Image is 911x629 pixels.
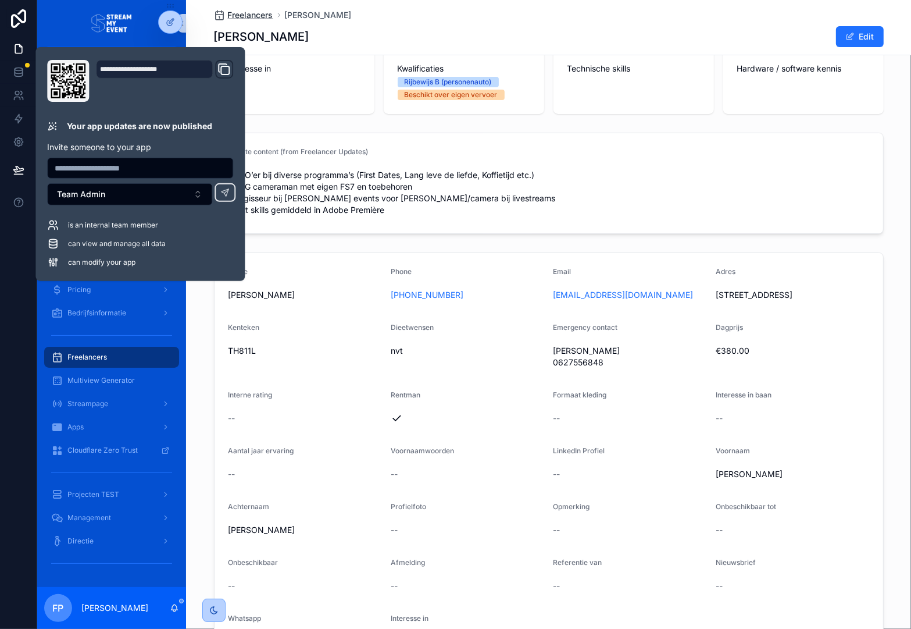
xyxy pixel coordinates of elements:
span: Apps [67,422,84,432]
img: App logo [91,14,132,33]
div: Rijbewijs B (personenauto) [405,77,492,87]
span: Kenteken [228,323,260,332]
a: Bedrijfsinformatie [44,303,179,324]
span: Emergency contact [553,323,618,332]
span: FP [53,601,64,615]
span: -- [391,468,398,480]
span: -- [391,524,398,536]
span: Email [553,267,571,276]
span: Afmelding [391,558,425,567]
span: Multiview Generator [67,376,135,385]
a: Multiview Generator [44,370,179,391]
span: Aantal jaar ervaring [228,446,294,455]
span: Streampage [67,399,108,408]
span: Onbeschikbaar tot [716,502,776,511]
span: Management [67,513,111,523]
a: Directie [44,531,179,552]
a: Apps [44,417,179,438]
h1: [PERSON_NAME] [214,29,309,45]
a: Pricing [44,279,179,300]
span: [STREET_ADDRESS] [716,289,869,301]
span: Achternaam [228,502,270,511]
span: -- [553,468,560,480]
span: €380.00 [716,345,869,357]
span: -- [553,413,560,424]
span: Phone [391,267,412,276]
a: Management [44,507,179,528]
span: Dagprijs [716,323,743,332]
span: - RCO’er bij diverse programma’s (First Dates, Lang leve de liefde, Koffietijd etc.) - ENG camera... [228,169,869,216]
span: Technische skills [567,63,700,74]
span: Referentie van [553,558,602,567]
span: Freelancers [228,9,273,21]
span: -- [553,580,560,592]
span: Bedrijfsinformatie [67,308,126,318]
span: Nieuwsbrief [716,558,756,567]
p: Invite someone to your app [47,141,233,153]
span: TH811L [228,345,382,357]
span: nvt [391,345,544,357]
span: -- [716,580,723,592]
a: [PHONE_NUMBER] [391,289,463,301]
span: Voornaam [716,446,750,455]
span: [PERSON_NAME] [228,289,382,301]
span: Cloudflare Zero Trust [67,446,138,455]
span: can modify your app [68,258,135,267]
button: Select Button [47,183,212,205]
span: -- [228,413,235,424]
span: Interesse in [391,614,428,623]
a: [EMAIL_ADDRESS][DOMAIN_NAME] [553,289,694,301]
span: Formaat kleding [553,390,607,399]
span: can view and manage all data [68,239,166,248]
a: Projecten TEST [44,484,179,505]
span: Adres [716,267,735,276]
a: Freelancers [44,347,179,368]
span: Onbeschikbaar [228,558,278,567]
a: Freelancers [214,9,273,21]
button: Edit [836,26,884,47]
a: [PERSON_NAME] [285,9,352,21]
div: Beschikt over eigen vervoer [405,90,498,100]
span: Freelancers [67,353,107,362]
p: [PERSON_NAME] [81,602,148,614]
span: [PERSON_NAME] [228,524,382,536]
span: Voornaamwoorden [391,446,454,455]
a: Cloudflare Zero Trust [44,440,179,461]
span: Opmerking [553,502,590,511]
span: Projecten TEST [67,490,119,499]
span: -- [228,468,235,480]
span: Directie [67,536,94,546]
span: -- [716,524,723,536]
span: [PERSON_NAME] [716,468,869,480]
span: Dieetwensen [391,323,434,332]
div: Domain and Custom Link [96,60,233,102]
span: Team Admin [57,189,105,200]
span: -- [391,580,398,592]
span: Whatsapp [228,614,262,623]
span: Interne rating [228,390,273,399]
span: is an internal team member [68,221,158,230]
div: scrollable content [37,67,186,587]
span: Profielfoto [391,502,426,511]
span: Interesse in baan [716,390,771,399]
span: -- [228,580,235,592]
span: Rentman [391,390,420,399]
span: Interesse in [228,63,360,74]
span: Pricing [67,285,91,294]
span: Update content (from Freelancer Updates) [228,147,369,156]
span: Hardware / software kennis [737,63,870,74]
a: Streampage [44,393,179,414]
span: [PERSON_NAME] 0627556848 [553,345,707,368]
p: Your app updates are now published [67,120,212,132]
span: -- [716,413,723,424]
span: LinkedIn Profiel [553,446,605,455]
span: -- [553,524,560,536]
span: Kwalificaties [398,63,530,74]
